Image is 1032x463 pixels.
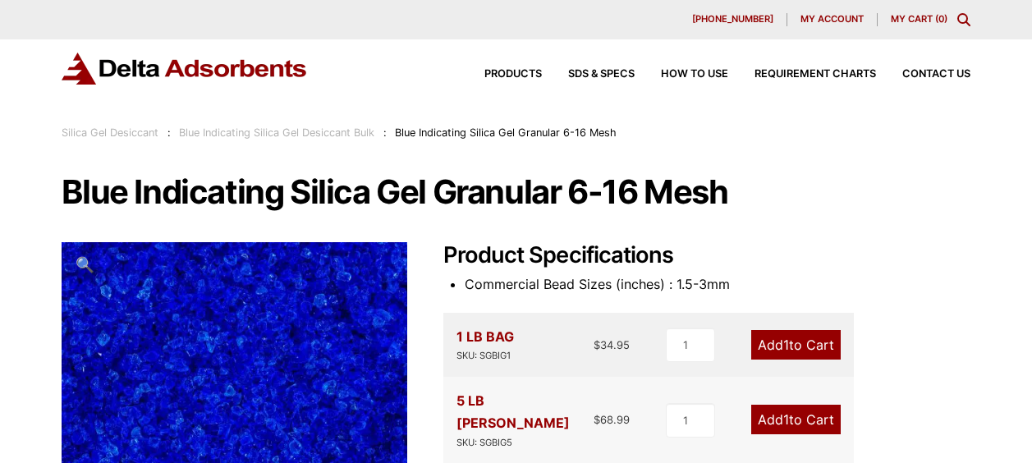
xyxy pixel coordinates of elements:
span: 1 [783,337,789,353]
h1: Blue Indicating Silica Gel Granular 6-16 Mesh [62,175,970,209]
span: $ [594,413,600,426]
span: 🔍 [76,255,94,273]
span: Contact Us [902,69,970,80]
span: [PHONE_NUMBER] [692,15,773,24]
div: Toggle Modal Content [957,13,970,26]
span: Requirement Charts [755,69,876,80]
bdi: 34.95 [594,338,630,351]
span: 1 [783,411,789,428]
a: How to Use [635,69,728,80]
span: $ [594,338,600,351]
h2: Product Specifications [443,242,970,269]
div: 5 LB [PERSON_NAME] [456,390,594,450]
a: Products [458,69,542,80]
span: 0 [938,13,944,25]
div: 1 LB BAG [456,326,514,364]
a: Blue Indicating Silica Gel Granular 6-16 Mesh [62,405,406,421]
a: Contact Us [876,69,970,80]
img: Delta Adsorbents [62,53,308,85]
a: My account [787,13,878,26]
a: Blue Indicating Silica Gel Desiccant Bulk [179,126,374,139]
span: My account [800,15,864,24]
span: : [383,126,387,139]
a: Add1to Cart [751,405,841,434]
span: How to Use [661,69,728,80]
div: SKU: SGBIG5 [456,435,594,451]
li: Commercial Bead Sizes (inches) : 1.5-3mm [465,273,970,296]
a: Requirement Charts [728,69,876,80]
span: : [167,126,171,139]
a: Silica Gel Desiccant [62,126,158,139]
a: My Cart (0) [891,13,947,25]
bdi: 68.99 [594,413,630,426]
span: Products [484,69,542,80]
a: SDS & SPECS [542,69,635,80]
a: View full-screen image gallery [62,242,107,287]
a: Add1to Cart [751,330,841,360]
div: SKU: SGBIG1 [456,348,514,364]
span: SDS & SPECS [568,69,635,80]
span: Blue Indicating Silica Gel Granular 6-16 Mesh [395,126,617,139]
a: [PHONE_NUMBER] [679,13,787,26]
